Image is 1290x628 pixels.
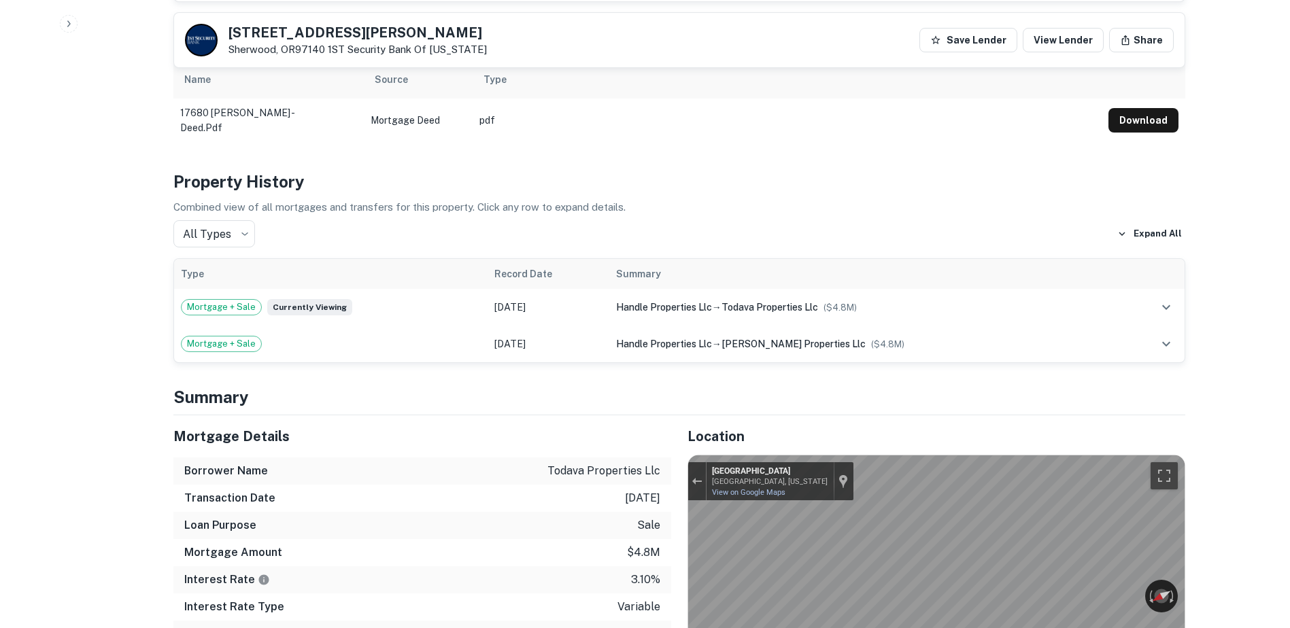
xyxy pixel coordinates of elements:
[627,544,660,561] p: $4.8m
[1168,580,1178,612] button: Rotate clockwise
[174,259,488,289] th: Type
[722,302,818,313] span: todava properties llc
[616,302,712,313] span: handle properties llc
[722,338,866,349] span: [PERSON_NAME] properties llc
[838,474,848,489] a: Show location on map
[688,472,706,491] button: Exit the Street View
[184,71,211,88] div: Name
[688,426,1185,447] h5: Location
[616,300,1115,315] div: →
[228,43,487,56] p: Sherwood, OR97140
[1145,580,1155,612] button: Rotate counterclockwise
[182,337,261,351] span: Mortgage + Sale
[328,43,487,55] a: 1ST Security Bank Of [US_STATE]
[483,71,507,88] div: Type
[1023,28,1104,52] a: View Lender
[488,326,609,362] td: [DATE]
[364,60,473,99] th: Source
[173,220,255,247] div: All Types
[631,572,660,588] p: 3.10%
[364,99,473,142] td: Mortgage Deed
[184,490,275,506] h6: Transaction Date
[173,426,671,447] h5: Mortgage Details
[173,60,1185,137] div: scrollable content
[616,336,1115,351] div: →
[173,60,364,99] th: Name
[182,300,261,314] span: Mortgage + Sale
[712,488,785,497] a: View on Google Maps
[824,302,857,313] span: ($ 4.8M )
[228,26,487,39] h5: [STREET_ADDRESS][PERSON_NAME]
[173,99,364,142] td: 17680 [PERSON_NAME] - deed.pdf
[1144,582,1179,610] button: Reset the view
[609,259,1122,289] th: Summary
[184,599,284,615] h6: Interest Rate Type
[173,385,1185,409] h4: Summary
[1155,332,1178,355] button: expand row
[637,517,660,534] p: sale
[1155,296,1178,319] button: expand row
[625,490,660,506] p: [DATE]
[173,199,1185,215] p: Combined view of all mortgages and transfers for this property. Click any row to expand details.
[473,60,1102,99] th: Type
[375,71,408,88] div: Source
[1222,519,1290,585] iframe: Chat Widget
[173,169,1185,194] h4: Property History
[488,289,609,326] td: [DATE]
[258,574,270,586] svg: The interest rates displayed on the website are for informational purposes only and may be report...
[184,517,256,534] h6: Loan Purpose
[1151,462,1178,489] button: Toggle fullscreen view
[184,544,282,561] h6: Mortgage Amount
[1109,28,1174,52] button: Share
[184,572,270,588] h6: Interest Rate
[712,466,828,477] div: [GEOGRAPHIC_DATA]
[616,338,712,349] span: handle properties llc
[1114,224,1185,244] button: Expand All
[871,339,904,349] span: ($ 4.8M )
[617,599,660,615] p: variable
[267,299,352,315] span: Currently viewing
[1108,108,1178,133] button: Download
[712,477,828,486] div: [GEOGRAPHIC_DATA], [US_STATE]
[184,463,268,479] h6: Borrower Name
[547,463,660,479] p: todava properties llc
[488,259,609,289] th: Record Date
[919,28,1017,52] button: Save Lender
[473,99,1102,142] td: pdf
